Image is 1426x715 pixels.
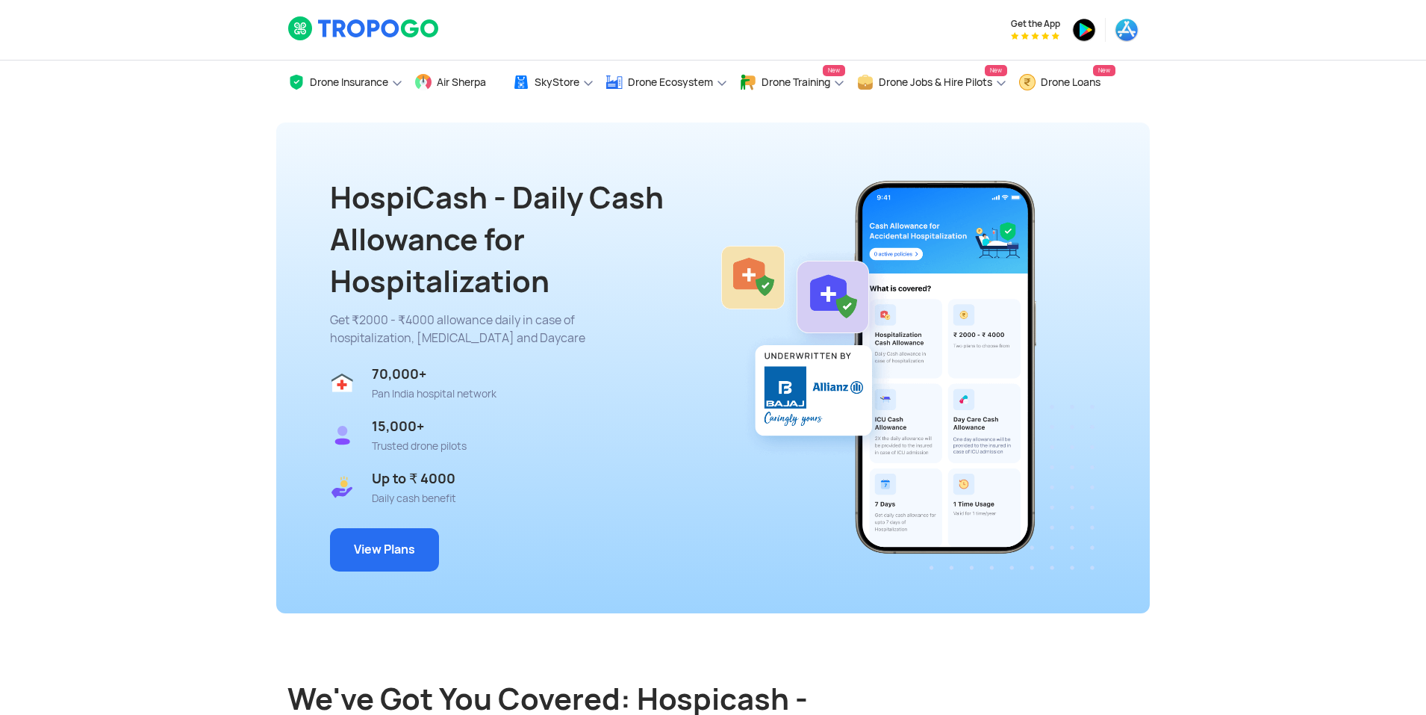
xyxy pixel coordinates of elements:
[856,61,1007,105] a: Drone Jobs & Hire PilotsNew
[1093,65,1115,76] span: New
[739,61,845,105] a: Drone TrainingNew
[372,440,467,452] div: Trusted drone pilots
[310,76,388,88] span: Drone Insurance
[823,65,845,76] span: New
[512,61,594,105] a: SkyStore
[330,423,354,447] img: ic_user.svg
[535,76,579,88] span: SkyStore
[1018,61,1115,105] a: Drone LoansNew
[330,528,439,572] button: View Plans
[414,61,501,105] a: Air Sherpa
[628,76,713,88] span: Drone Ecosystem
[330,475,354,499] img: ic_hand_coin.svg
[879,76,992,88] span: Drone Jobs & Hire Pilots
[437,76,486,88] span: Air Sherpa
[372,388,496,400] div: Pan India hospital network
[605,61,728,105] a: Drone Ecosystem
[1072,18,1096,42] img: ic_playstore.png
[372,418,467,436] div: 15,000+
[372,492,456,504] div: Daily cash benefit
[1011,32,1059,40] img: App Raking
[1041,76,1100,88] span: Drone Loans
[372,365,496,383] div: 70,000+
[330,312,714,347] div: Get ₹2000 - ₹4000 allowance daily in case of hospitalization, [MEDICAL_DATA] and Daycare
[1115,18,1139,42] img: ic_appstore.png
[372,470,456,488] div: Up to ₹ 4000
[762,76,830,88] span: Drone Training
[330,371,354,394] img: ic_hospital.svg
[287,61,403,105] a: Drone Insurance
[1011,18,1060,30] span: Get the App
[287,16,440,41] img: logoHeader.svg
[985,65,1007,76] span: New
[330,177,733,303] h1: HospiCash - Daily Cash Allowance for Hospitalization
[714,164,1096,572] img: bg_banner.png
